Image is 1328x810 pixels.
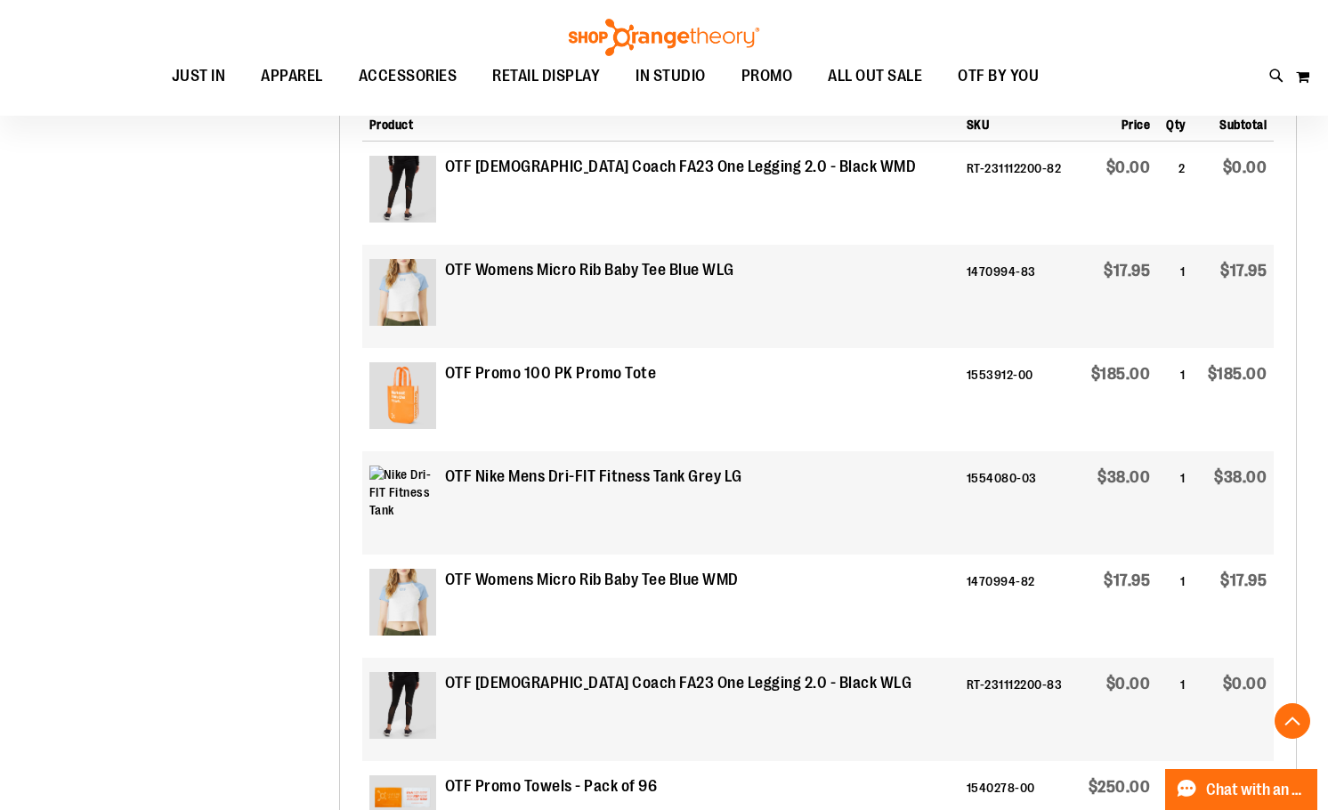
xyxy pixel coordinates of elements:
span: $185.00 [1091,365,1151,383]
img: Shop Orangetheory [566,19,762,56]
strong: OTF Womens Micro Rib Baby Tee Blue WMD [445,569,739,592]
span: IN STUDIO [636,56,706,96]
span: OTF BY YOU [958,56,1039,96]
span: PROMO [741,56,793,96]
span: $250.00 [1089,778,1151,796]
span: $0.00 [1106,158,1151,176]
td: RT-231112200-83 [960,658,1076,761]
td: 1 [1157,245,1193,348]
td: 1553912-00 [960,348,1076,451]
strong: OTF Womens Micro Rib Baby Tee Blue WLG [445,259,734,282]
strong: OTF [DEMOGRAPHIC_DATA] Coach FA23 One Legging 2.0 - Black WLG [445,672,912,695]
span: Chat with an Expert [1206,782,1307,798]
th: Subtotal [1193,101,1274,142]
strong: OTF Promo Towels - Pack of 96 [445,775,658,798]
th: Price [1076,101,1157,142]
span: $0.00 [1223,158,1267,176]
span: APPAREL [261,56,323,96]
td: 1554080-03 [960,451,1076,555]
td: 1 [1157,658,1193,761]
span: $17.95 [1104,262,1150,279]
td: 1470994-83 [960,245,1076,348]
span: $17.95 [1220,262,1267,279]
img: Micro Rib Baby Tee [369,259,436,326]
td: 1470994-82 [960,555,1076,658]
span: JUST IN [172,56,226,96]
td: 2 [1157,142,1193,245]
td: 1 [1157,348,1193,451]
td: 1 [1157,555,1193,658]
span: ACCESSORIES [359,56,458,96]
strong: OTF Nike Mens Dri-FIT Fitness Tank Grey LG [445,466,742,489]
span: $0.00 [1223,675,1267,693]
th: SKU [960,101,1076,142]
td: RT-231112200-82 [960,142,1076,245]
button: Back To Top [1275,703,1310,739]
img: Promo Tote - Pack of 100 [369,362,436,429]
span: $38.00 [1097,468,1150,486]
th: Product [362,101,960,142]
span: $185.00 [1208,365,1267,383]
span: $17.95 [1104,571,1150,589]
span: RETAIL DISPLAY [492,56,600,96]
span: $0.00 [1106,675,1151,693]
strong: OTF [DEMOGRAPHIC_DATA] Coach FA23 One Legging 2.0 - Black WMD [445,156,917,179]
img: Nike Dri-FIT Fitness Tank [369,466,436,532]
img: OTF Ladies Coach FA23 One Legging 2.0 - Black WLG primary image [369,672,436,739]
button: Chat with an Expert [1165,769,1318,810]
strong: OTF Promo 100 PK Promo Tote [445,362,657,385]
td: 1 [1157,451,1193,555]
span: $17.95 [1220,571,1267,589]
img: Micro Rib Baby Tee [369,569,436,636]
span: $38.00 [1214,468,1267,486]
th: Qty [1157,101,1193,142]
span: ALL OUT SALE [828,56,922,96]
img: OTF Ladies Coach FA23 One Legging 2.0 - Black WMD primary image [369,156,436,223]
